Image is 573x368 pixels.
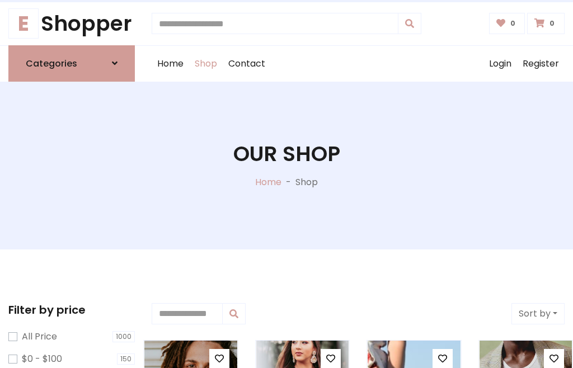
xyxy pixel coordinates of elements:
[281,176,295,189] p: -
[117,353,135,365] span: 150
[8,45,135,82] a: Categories
[223,46,271,82] a: Contact
[22,330,57,343] label: All Price
[8,11,135,36] h1: Shopper
[527,13,565,34] a: 0
[112,331,135,342] span: 1000
[547,18,557,29] span: 0
[8,11,135,36] a: EShopper
[152,46,189,82] a: Home
[189,46,223,82] a: Shop
[8,303,135,317] h5: Filter by price
[517,46,565,82] a: Register
[483,46,517,82] a: Login
[255,176,281,188] a: Home
[8,8,39,39] span: E
[508,18,518,29] span: 0
[22,352,62,366] label: $0 - $100
[233,141,340,167] h1: Our Shop
[489,13,525,34] a: 0
[295,176,318,189] p: Shop
[26,58,77,69] h6: Categories
[511,303,565,324] button: Sort by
